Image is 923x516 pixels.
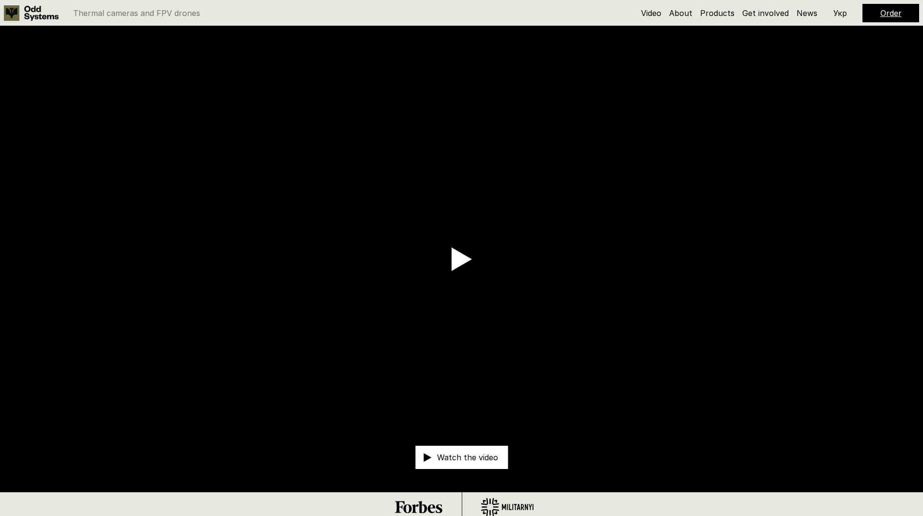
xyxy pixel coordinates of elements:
a: Get involved [742,8,789,18]
p: Thermal cameras and FPV drones [73,9,200,17]
a: Order [880,8,902,18]
p: Watch the video [437,454,498,462]
a: News [797,8,817,18]
a: About [669,8,692,18]
a: Products [700,8,735,18]
p: Укр [833,9,847,17]
a: Video [641,8,661,18]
